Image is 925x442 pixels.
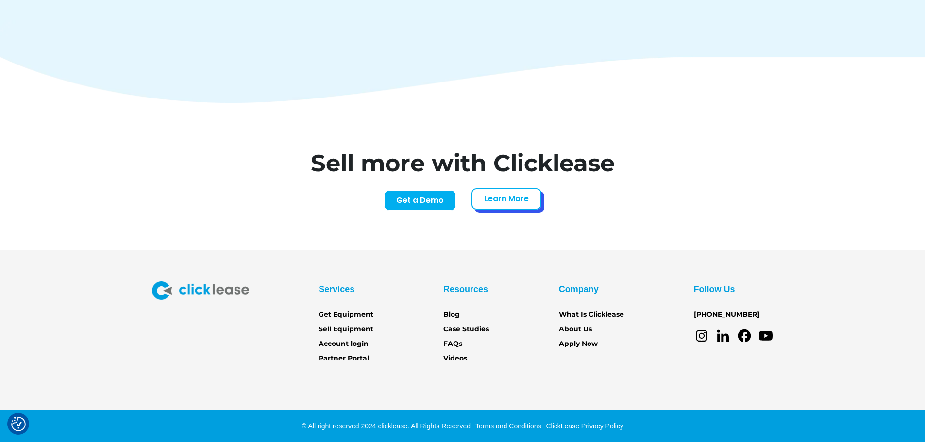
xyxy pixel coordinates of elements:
div: Follow Us [694,281,735,297]
button: Consent Preferences [11,417,26,431]
a: About Us [559,324,592,335]
div: Services [319,281,354,297]
a: ClickLease Privacy Policy [543,422,623,430]
a: Get a Demo [384,190,456,211]
a: What Is Clicklease [559,310,624,320]
div: Resources [443,281,488,297]
a: Terms and Conditions [473,422,541,430]
a: Learn More [471,188,541,210]
div: © All right reserved 2024 clicklease. All Rights Reserved [302,421,471,431]
a: Case Studies [443,324,489,335]
a: Sell Equipment [319,324,373,335]
a: Partner Portal [319,353,369,364]
a: Account login [319,339,369,349]
a: [PHONE_NUMBER] [694,310,759,320]
a: Videos [443,353,467,364]
img: Clicklease logo [152,281,249,300]
img: Revisit consent button [11,417,26,431]
a: Blog [443,310,460,320]
a: Get Equipment [319,310,373,320]
a: FAQs [443,339,462,349]
h1: Sell more with Clicklease [276,151,649,175]
a: Apply Now [559,339,598,349]
div: Company [559,281,599,297]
